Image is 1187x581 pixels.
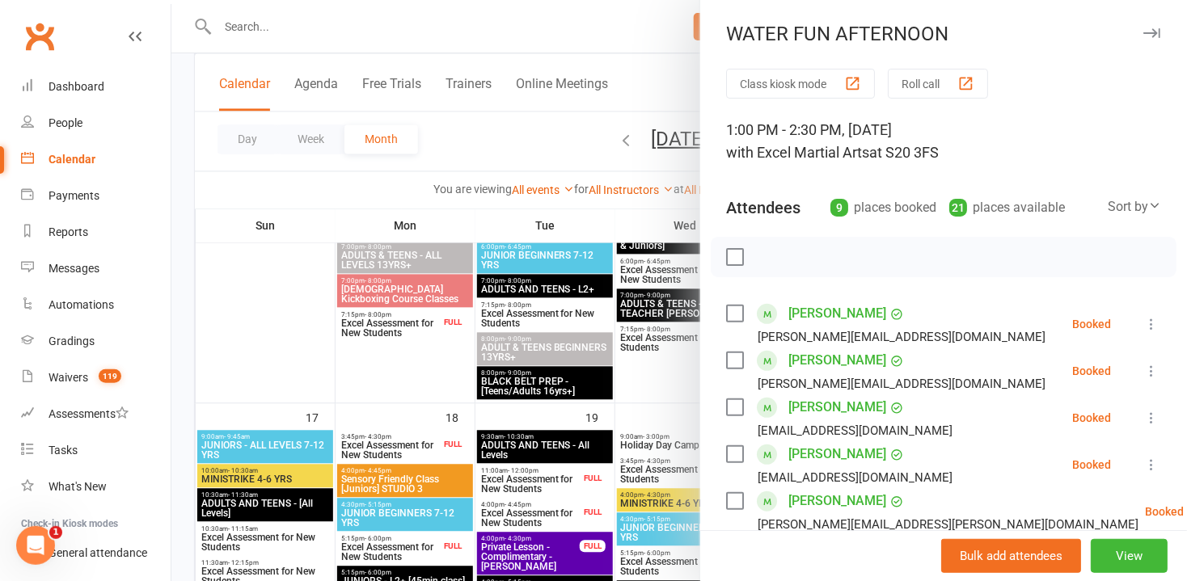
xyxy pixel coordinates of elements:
div: [EMAIL_ADDRESS][DOMAIN_NAME] [758,467,953,488]
div: [EMAIL_ADDRESS][DOMAIN_NAME] [758,420,953,441]
a: People [21,105,171,141]
a: Clubworx [19,16,60,57]
div: [PERSON_NAME][EMAIL_ADDRESS][PERSON_NAME][DOMAIN_NAME] [758,514,1138,535]
a: Calendar [21,141,171,178]
div: places booked [830,196,936,219]
a: Reports [21,214,171,251]
a: [PERSON_NAME] [788,488,886,514]
div: Booked [1145,506,1184,517]
div: Booked [1072,365,1111,377]
a: Waivers 119 [21,360,171,396]
div: General attendance [49,546,147,559]
div: Booked [1072,318,1111,330]
div: People [49,116,82,129]
div: What's New [49,480,107,493]
div: Dashboard [49,80,104,93]
a: [PERSON_NAME] [788,347,886,373]
div: Booked [1072,459,1111,470]
div: WATER FUN AFTERNOON [700,23,1187,45]
a: Assessments [21,396,171,432]
a: Messages [21,251,171,287]
div: Gradings [49,335,95,347]
div: Assessments [49,407,129,420]
div: Messages [49,262,99,275]
span: with Excel Martial Arts [726,144,869,161]
div: Attendees [726,196,800,219]
div: 21 [949,199,967,217]
a: What's New [21,469,171,505]
a: Gradings [21,323,171,360]
span: at S20 3FS [869,144,939,161]
a: [PERSON_NAME] [788,441,886,467]
div: Sort by [1108,196,1161,217]
span: 1 [49,526,62,539]
a: Tasks [21,432,171,469]
div: Payments [49,189,99,202]
button: Class kiosk mode [726,69,875,99]
a: Automations [21,287,171,323]
a: [PERSON_NAME] [788,301,886,326]
div: Booked [1072,412,1111,423]
div: Calendar [49,153,95,166]
a: General attendance kiosk mode [21,535,171,571]
div: 9 [830,199,848,217]
a: Dashboard [21,69,171,105]
button: Bulk add attendees [941,539,1081,573]
iframe: Intercom live chat [16,526,55,565]
span: 119 [99,369,121,383]
button: Roll call [888,69,988,99]
div: Waivers [49,371,88,384]
div: Automations [49,298,114,311]
div: 1:00 PM - 2:30 PM, [DATE] [726,119,1161,164]
a: Payments [21,178,171,214]
button: View [1091,539,1168,573]
div: [PERSON_NAME][EMAIL_ADDRESS][DOMAIN_NAME] [758,326,1045,347]
div: [PERSON_NAME][EMAIL_ADDRESS][DOMAIN_NAME] [758,373,1045,394]
a: [PERSON_NAME] [788,394,886,420]
div: Tasks [49,444,78,457]
div: places available [949,196,1065,219]
div: Reports [49,225,88,238]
